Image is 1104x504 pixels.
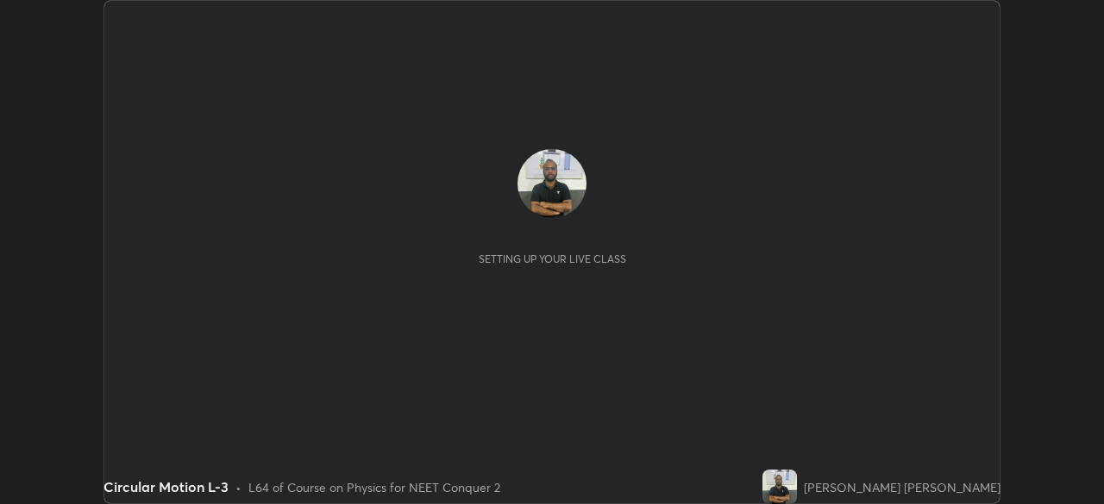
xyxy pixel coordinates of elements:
[248,478,500,496] div: L64 of Course on Physics for NEET Conquer 2
[517,149,586,218] img: e04d73a994264d18b7f449a5a63260c4.jpg
[804,478,1000,496] div: [PERSON_NAME] [PERSON_NAME]
[762,470,797,504] img: e04d73a994264d18b7f449a5a63260c4.jpg
[479,252,626,265] div: Setting up your live class
[103,476,229,497] div: Circular Motion L-3
[235,478,241,496] div: •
